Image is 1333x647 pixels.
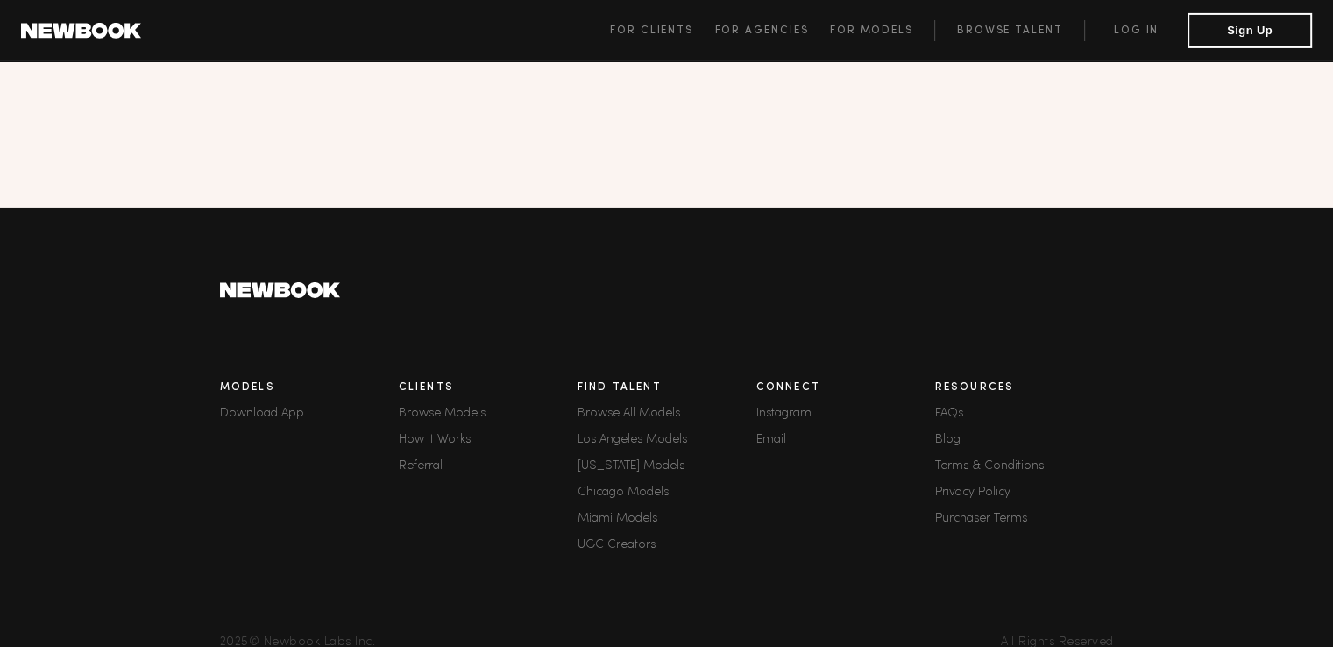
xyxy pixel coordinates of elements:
a: Browse Models [399,408,578,420]
a: Chicago Models [578,487,756,499]
h3: Clients [399,382,578,394]
a: UGC Creators [578,539,756,551]
a: Log in [1084,20,1188,41]
a: Los Angeles Models [578,434,756,446]
a: FAQs [935,408,1114,420]
a: Email [756,434,935,446]
a: Miami Models [578,513,756,525]
a: Download App [220,408,399,420]
h3: Connect [756,382,935,394]
a: How It Works [399,434,578,446]
a: Purchaser Terms [935,513,1114,525]
a: Referral [399,460,578,473]
a: Terms & Conditions [935,460,1114,473]
a: Instagram [756,408,935,420]
button: Sign Up [1188,13,1312,48]
span: For Models [830,25,913,36]
h3: Models [220,382,399,394]
h3: Resources [935,382,1114,394]
a: [US_STATE] Models [578,460,756,473]
a: For Agencies [714,20,829,41]
a: Browse All Models [578,408,756,420]
a: Blog [935,434,1114,446]
span: For Agencies [714,25,808,36]
a: For Clients [610,20,714,41]
h3: Find Talent [578,382,756,394]
a: For Models [830,20,935,41]
a: Browse Talent [934,20,1084,41]
a: Privacy Policy [935,487,1114,499]
span: For Clients [610,25,693,36]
